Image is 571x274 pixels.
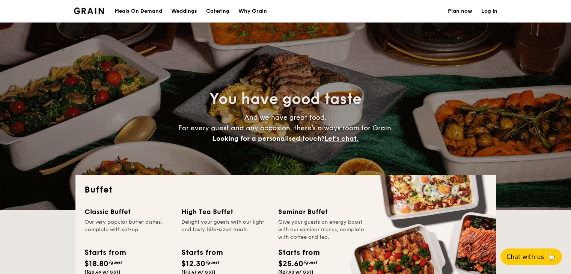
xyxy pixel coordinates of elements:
[84,259,108,268] span: $18.80
[278,247,319,258] div: Starts from
[84,206,172,217] div: Classic Buffet
[303,260,318,265] span: /guest
[108,260,123,265] span: /guest
[84,247,125,258] div: Starts from
[278,206,366,217] div: Seminar Buffet
[74,8,104,14] img: Grain
[84,218,172,241] div: Our very popular buffet dishes, complete with set-up.
[324,134,359,143] span: Let's chat.
[209,90,362,108] span: You have good taste
[84,184,487,196] h2: Buffet
[212,134,324,143] span: Looking for a personalised touch?
[278,218,366,241] div: Give your guests an energy boost with our seminar menus, complete with coffee and tea.
[500,248,562,265] button: Chat with us🦙
[181,247,222,258] div: Starts from
[181,259,205,268] span: $12.30
[181,206,269,217] div: High Tea Buffet
[506,253,544,260] span: Chat with us
[547,253,556,261] span: 🦙
[181,218,269,241] div: Delight your guests with our light and tasty bite-sized treats.
[278,259,303,268] span: $25.60
[205,260,220,265] span: /guest
[74,8,104,14] a: Logotype
[178,113,393,143] span: And we have great food. For every guest and any occasion, there’s always room for Grain.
